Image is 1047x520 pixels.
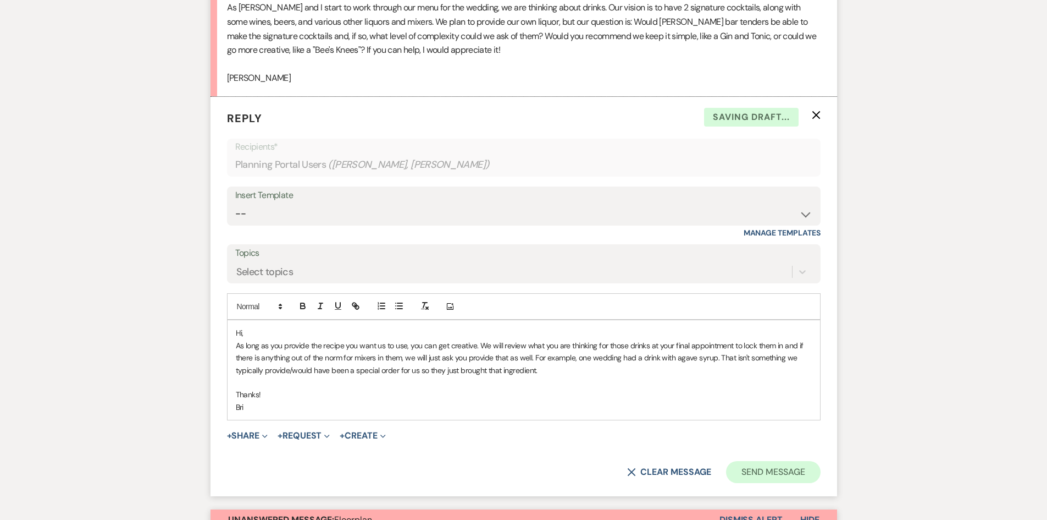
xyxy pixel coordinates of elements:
[235,140,812,154] p: Recipients*
[236,265,293,280] div: Select topics
[340,431,385,440] button: Create
[704,108,799,127] span: Saving draft...
[236,340,812,376] p: As long as you provide the recipe you want us to use, you can get creative. We will review what y...
[340,431,345,440] span: +
[235,245,812,261] label: Topics
[236,401,812,413] p: Bri
[227,71,821,85] p: [PERSON_NAME]
[235,154,812,176] div: Planning Portal Users
[236,327,812,339] p: Hi,
[227,111,262,125] span: Reply
[744,228,821,238] a: Manage Templates
[328,157,490,172] span: ( [PERSON_NAME], [PERSON_NAME] )
[627,468,711,477] button: Clear message
[227,431,268,440] button: Share
[726,461,820,483] button: Send Message
[227,1,821,57] p: As [PERSON_NAME] and I start to work through our menu for the wedding, we are thinking about drin...
[236,388,812,401] p: Thanks!
[227,431,232,440] span: +
[278,431,282,440] span: +
[278,431,330,440] button: Request
[235,188,812,204] div: Insert Template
